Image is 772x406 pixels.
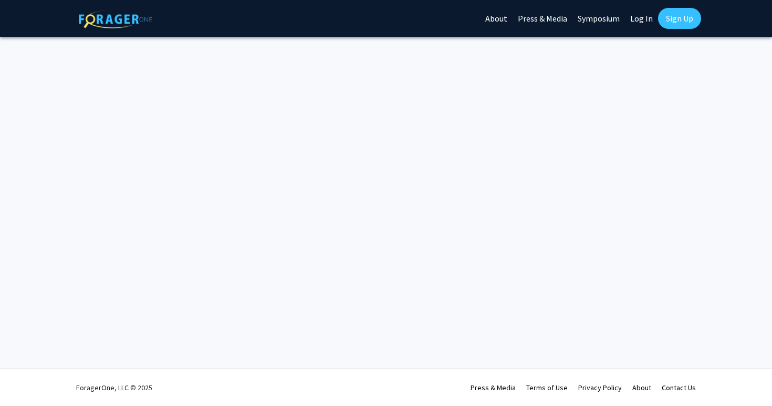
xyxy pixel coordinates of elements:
a: About [632,383,651,392]
img: ForagerOne Logo [79,10,152,28]
div: ForagerOne, LLC © 2025 [76,369,152,406]
a: Sign Up [658,8,701,29]
a: Press & Media [471,383,516,392]
a: Contact Us [662,383,696,392]
a: Privacy Policy [578,383,622,392]
a: Terms of Use [526,383,568,392]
